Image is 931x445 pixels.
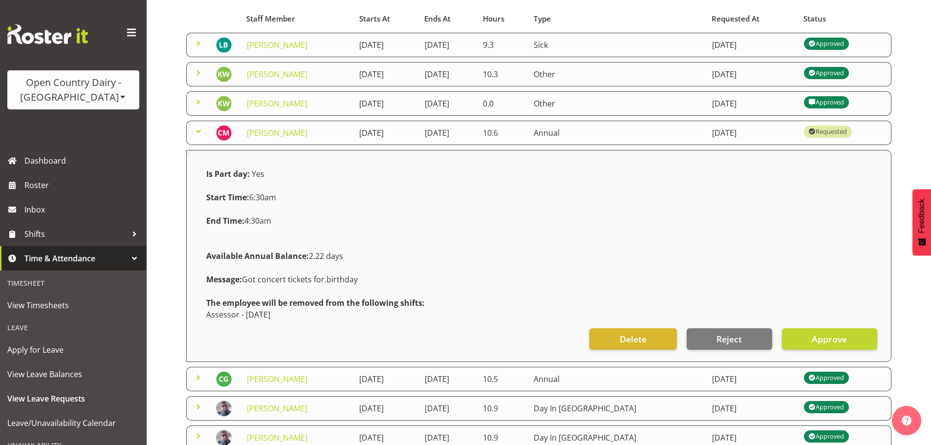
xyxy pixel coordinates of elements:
[24,178,142,192] span: Roster
[528,62,706,86] td: Other
[477,62,528,86] td: 10.3
[706,396,798,421] td: [DATE]
[24,251,127,266] span: Time & Attendance
[206,297,425,308] strong: The employee will be removed from the following shifts:
[477,367,528,391] td: 10.5
[528,33,706,57] td: Sick
[252,169,264,179] span: Yes
[902,416,911,425] img: help-xxl-2.png
[803,13,886,24] div: Status
[706,62,798,86] td: [DATE]
[7,24,88,44] img: Rosterit website logo
[216,371,232,387] img: christopher-gamble10055.jpg
[419,121,477,145] td: [DATE]
[247,69,307,80] a: [PERSON_NAME]
[206,169,250,179] strong: Is Part day:
[7,298,139,313] span: View Timesheets
[216,37,232,53] img: liam-bellman9850.jpg
[589,328,676,350] button: Delete
[2,318,144,338] div: Leave
[477,396,528,421] td: 10.9
[2,293,144,318] a: View Timesheets
[200,244,877,268] div: 2.22 days
[716,333,742,345] span: Reject
[353,62,419,86] td: [DATE]
[7,391,139,406] span: View Leave Requests
[353,91,419,116] td: [DATE]
[206,215,271,226] span: 4:30am
[247,374,307,384] a: [PERSON_NAME]
[809,96,844,108] div: Approved
[216,96,232,111] img: kerrod-ward11647.jpg
[424,13,472,24] div: Ends At
[2,362,144,386] a: View Leave Balances
[477,91,528,116] td: 0.0
[483,13,522,24] div: Hours
[206,251,309,261] strong: Available Annual Balance:
[353,367,419,391] td: [DATE]
[809,38,844,49] div: Approved
[419,62,477,86] td: [DATE]
[24,227,127,241] span: Shifts
[706,367,798,391] td: [DATE]
[206,192,249,203] strong: Start Time:
[917,199,926,233] span: Feedback
[2,338,144,362] a: Apply for Leave
[706,91,798,116] td: [DATE]
[24,153,142,168] span: Dashboard
[216,125,232,141] img: christopher-mcrae7384.jpg
[206,309,270,320] span: Assessor - [DATE]
[200,268,877,291] div: Got concert tickets for.birthday
[528,396,706,421] td: Day In [GEOGRAPHIC_DATA]
[206,274,242,285] strong: Message:
[782,328,877,350] button: Approve
[706,33,798,57] td: [DATE]
[7,416,139,430] span: Leave/Unavailability Calendar
[353,33,419,57] td: [DATE]
[534,13,701,24] div: Type
[206,215,244,226] strong: End Time:
[809,126,847,137] div: Requested
[419,91,477,116] td: [DATE]
[912,189,931,255] button: Feedback - Show survey
[7,342,139,357] span: Apply for Leave
[809,67,844,79] div: Approved
[2,273,144,293] div: Timesheet
[528,121,706,145] td: Annual
[17,75,130,105] div: Open Country Dairy - [GEOGRAPHIC_DATA]
[477,121,528,145] td: 10.6
[706,121,798,145] td: [DATE]
[246,13,348,24] div: Staff Member
[247,98,307,109] a: [PERSON_NAME]
[419,367,477,391] td: [DATE]
[216,66,232,82] img: kerrod-ward11647.jpg
[2,411,144,435] a: Leave/Unavailability Calendar
[353,396,419,421] td: [DATE]
[7,367,139,381] span: View Leave Balances
[809,372,844,383] div: Approved
[809,430,844,442] div: Approved
[528,91,706,116] td: Other
[419,33,477,57] td: [DATE]
[247,432,307,443] a: [PERSON_NAME]
[712,13,792,24] div: Requested At
[528,367,706,391] td: Annual
[247,127,307,138] a: [PERSON_NAME]
[24,202,142,217] span: Inbox
[353,121,419,145] td: [DATE]
[419,396,477,421] td: [DATE]
[247,40,307,50] a: [PERSON_NAME]
[477,33,528,57] td: 9.3
[620,333,647,345] span: Delete
[216,401,232,416] img: alan-rolton04c296bc37223c8dd08f2cd7387a414a.png
[809,401,844,413] div: Approved
[247,403,307,414] a: [PERSON_NAME]
[359,13,413,24] div: Starts At
[2,386,144,411] a: View Leave Requests
[687,328,772,350] button: Reject
[812,333,847,345] span: Approve
[206,192,276,203] span: 6:30am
